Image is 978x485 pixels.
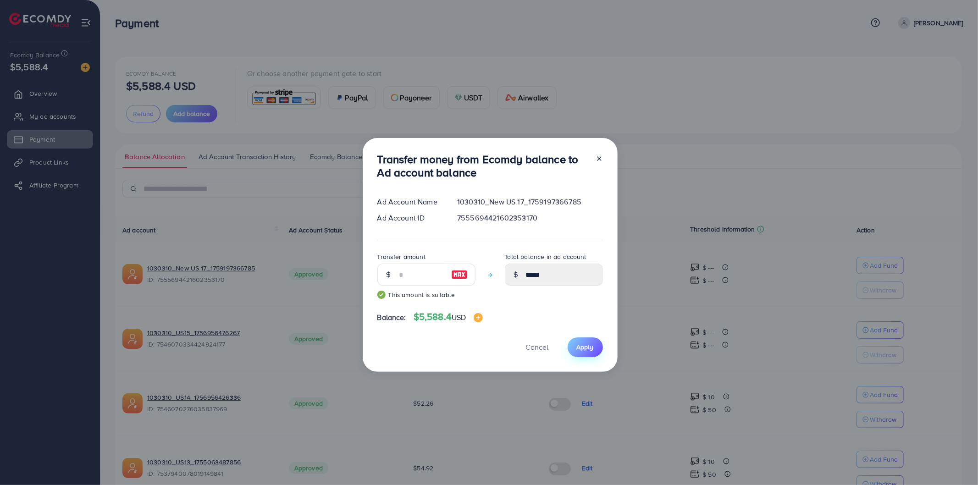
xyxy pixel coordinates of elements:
[451,269,468,280] img: image
[370,213,450,223] div: Ad Account ID
[577,342,594,352] span: Apply
[377,312,406,323] span: Balance:
[450,213,610,223] div: 7555694421602353170
[414,311,483,323] h4: $5,588.4
[377,252,425,261] label: Transfer amount
[377,290,475,299] small: This amount is suitable
[474,313,483,322] img: image
[377,291,386,299] img: guide
[452,312,466,322] span: USD
[568,337,603,357] button: Apply
[377,153,588,179] h3: Transfer money from Ecomdy balance to Ad account balance
[514,337,560,357] button: Cancel
[370,197,450,207] div: Ad Account Name
[505,252,586,261] label: Total balance in ad account
[939,444,971,478] iframe: Chat
[450,197,610,207] div: 1030310_New US 17_1759197366785
[526,342,549,352] span: Cancel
